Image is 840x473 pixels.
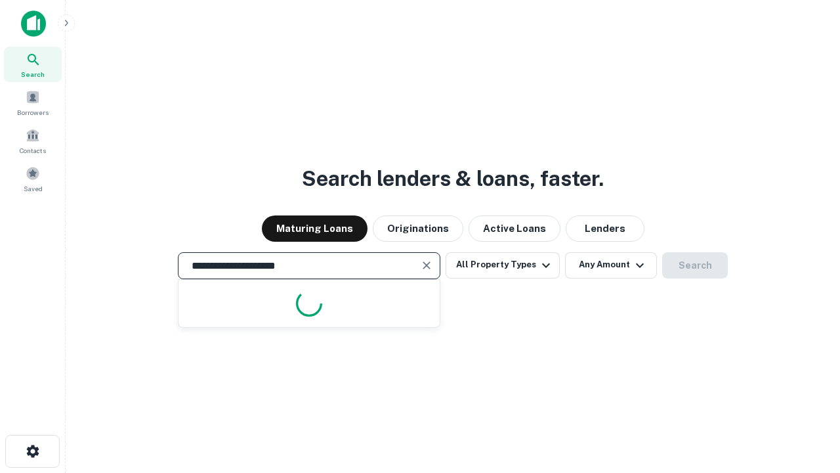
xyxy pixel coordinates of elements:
[417,256,436,275] button: Clear
[20,145,46,156] span: Contacts
[566,215,644,242] button: Lenders
[446,252,560,279] button: All Property Types
[24,183,43,194] span: Saved
[774,368,840,431] iframe: Chat Widget
[469,215,560,242] button: Active Loans
[21,69,45,79] span: Search
[4,161,62,196] a: Saved
[17,107,49,118] span: Borrowers
[565,252,657,279] button: Any Amount
[21,11,46,37] img: capitalize-icon.png
[302,163,604,194] h3: Search lenders & loans, faster.
[4,47,62,82] a: Search
[4,123,62,158] a: Contacts
[373,215,463,242] button: Originations
[4,85,62,120] a: Borrowers
[262,215,367,242] button: Maturing Loans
